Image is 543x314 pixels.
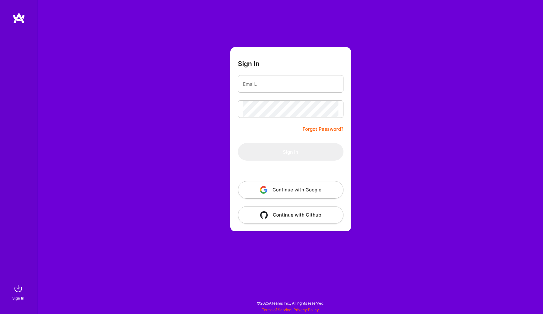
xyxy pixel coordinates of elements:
[13,282,25,301] a: sign inSign In
[262,307,291,312] a: Terms of Service
[303,125,343,133] a: Forgot Password?
[238,143,343,161] button: Sign In
[238,181,343,199] button: Continue with Google
[38,295,543,311] div: © 2025 ATeams Inc., All rights reserved.
[260,186,267,194] img: icon
[262,307,319,312] span: |
[243,76,338,92] input: Email...
[12,295,24,301] div: Sign In
[238,206,343,224] button: Continue with Github
[260,211,268,219] img: icon
[293,307,319,312] a: Privacy Policy
[238,60,260,68] h3: Sign In
[13,13,25,24] img: logo
[12,282,25,295] img: sign in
